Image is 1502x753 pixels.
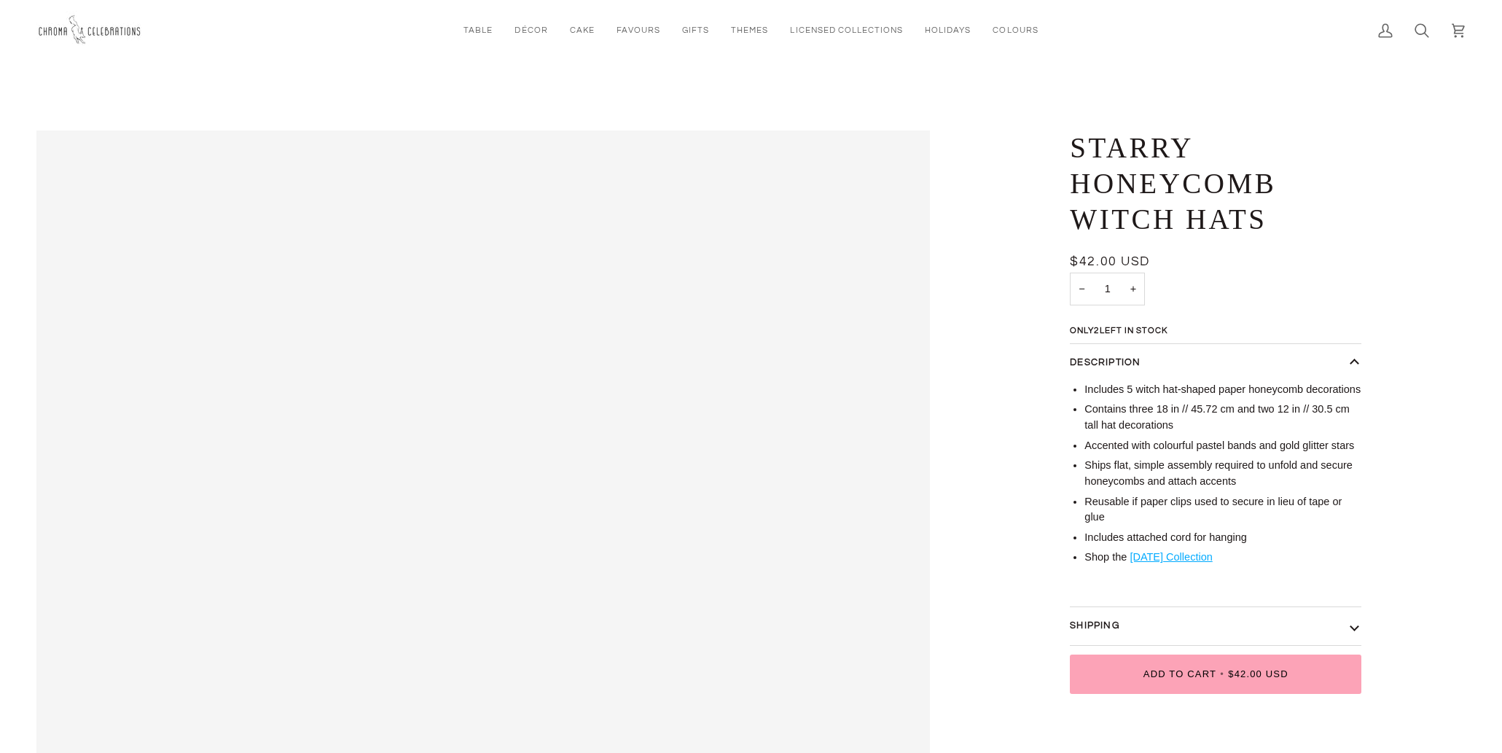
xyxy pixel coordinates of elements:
[1070,607,1361,645] button: Shipping
[925,24,971,36] span: Holidays
[1228,668,1288,679] span: $42.00 USD
[617,24,660,36] span: Favours
[1122,273,1145,305] button: Increase quantity
[731,24,768,36] span: Themes
[1094,327,1099,335] span: 2
[790,24,903,36] span: Licensed Collections
[1084,458,1361,490] li: Ships flat, simple assembly required to unfold and secure honeycombs and attach accents
[1070,273,1093,305] button: Decrease quantity
[1070,273,1145,305] input: Quantity
[682,24,709,36] span: Gifts
[1084,402,1361,434] li: Contains three 18 in // 45.72 cm and two 12 in // 30.5 cm tall hat decorations
[1216,668,1228,679] span: •
[1070,344,1361,382] button: Description
[36,11,146,50] img: Chroma Celebrations
[1084,530,1361,546] li: Includes attached cord for hanging
[1070,327,1174,335] span: Only left in stock
[993,24,1038,36] span: Colours
[1070,255,1150,268] span: $42.00 USD
[463,24,493,36] span: Table
[1084,494,1361,526] li: Reusable if paper clips used to secure in lieu of tape or glue
[570,24,595,36] span: Cake
[1070,130,1350,237] h1: Starry Honeycomb Witch Hats
[1070,655,1361,694] button: Add to Cart
[1130,551,1212,563] a: [DATE] Collection
[1084,382,1361,398] li: Includes 5 witch hat-shaped paper honeycomb decorations
[1143,668,1216,679] span: Add to Cart
[515,24,547,36] span: Décor
[1084,438,1361,454] li: Accented with colourful pastel bands and gold glitter stars
[1084,550,1361,566] li: Shop the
